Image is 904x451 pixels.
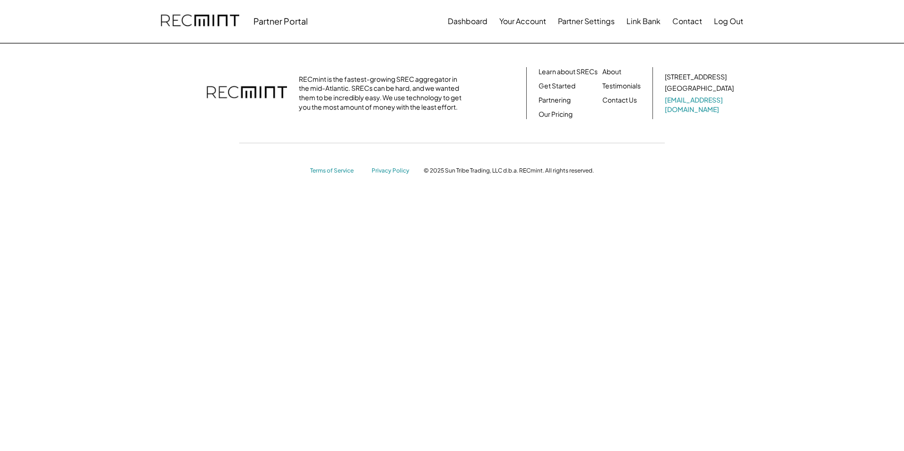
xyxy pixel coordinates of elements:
button: Dashboard [448,12,487,31]
img: recmint-logotype%403x.png [207,77,287,110]
button: Link Bank [626,12,661,31]
a: About [602,67,621,77]
div: [GEOGRAPHIC_DATA] [665,84,734,93]
a: Contact Us [602,95,637,105]
button: Log Out [714,12,743,31]
a: Testimonials [602,81,641,91]
a: Our Pricing [539,110,573,119]
img: recmint-logotype%403x.png [161,5,239,37]
a: Terms of Service [310,167,362,175]
a: [EMAIL_ADDRESS][DOMAIN_NAME] [665,95,736,114]
div: [STREET_ADDRESS] [665,72,727,82]
button: Your Account [499,12,546,31]
button: Contact [672,12,702,31]
div: RECmint is the fastest-growing SREC aggregator in the mid-Atlantic. SRECs can be hard, and we wan... [299,75,467,112]
a: Partnering [539,95,571,105]
a: Learn about SRECs [539,67,598,77]
a: Privacy Policy [372,167,414,175]
div: © 2025 Sun Tribe Trading, LLC d.b.a. RECmint. All rights reserved. [424,167,594,174]
div: Partner Portal [253,16,308,26]
a: Get Started [539,81,575,91]
button: Partner Settings [558,12,615,31]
